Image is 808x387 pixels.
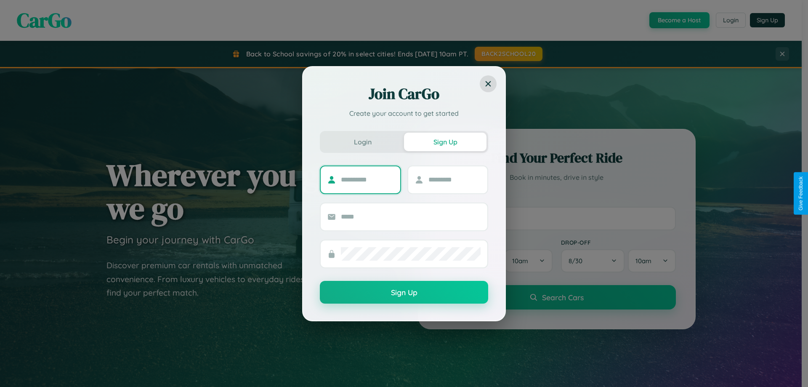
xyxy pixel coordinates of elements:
[322,133,404,151] button: Login
[320,281,488,304] button: Sign Up
[320,84,488,104] h2: Join CarGo
[404,133,486,151] button: Sign Up
[320,108,488,118] p: Create your account to get started
[798,176,804,211] div: Give Feedback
